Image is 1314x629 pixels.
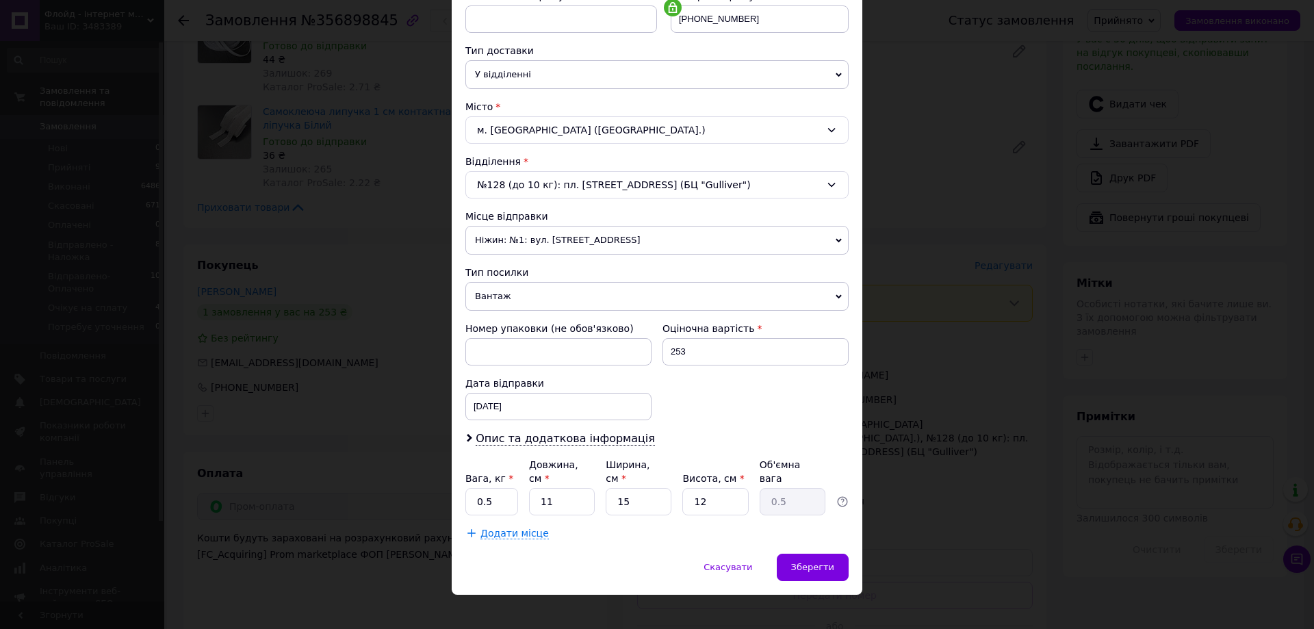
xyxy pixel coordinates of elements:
[465,60,849,89] span: У відділенні
[465,322,652,335] div: Номер упаковки (не обов'язково)
[465,376,652,390] div: Дата відправки
[760,458,825,485] div: Об'ємна вага
[791,562,834,572] span: Зберегти
[465,116,849,144] div: м. [GEOGRAPHIC_DATA] ([GEOGRAPHIC_DATA].)
[476,432,655,446] span: Опис та додаткова інформація
[529,459,578,484] label: Довжина, см
[606,459,649,484] label: Ширина, см
[465,226,849,255] span: Ніжин: №1: вул. [STREET_ADDRESS]
[662,322,849,335] div: Оціночна вартість
[465,267,528,278] span: Тип посилки
[671,5,849,33] input: +380
[465,171,849,198] div: №128 (до 10 кг): пл. [STREET_ADDRESS] (БЦ "Gulliver")
[465,211,548,222] span: Місце відправки
[465,155,849,168] div: Відділення
[465,282,849,311] span: Вантаж
[704,562,752,572] span: Скасувати
[682,473,744,484] label: Висота, см
[465,45,534,56] span: Тип доставки
[465,100,849,114] div: Місто
[480,528,549,539] span: Додати місце
[465,473,513,484] label: Вага, кг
